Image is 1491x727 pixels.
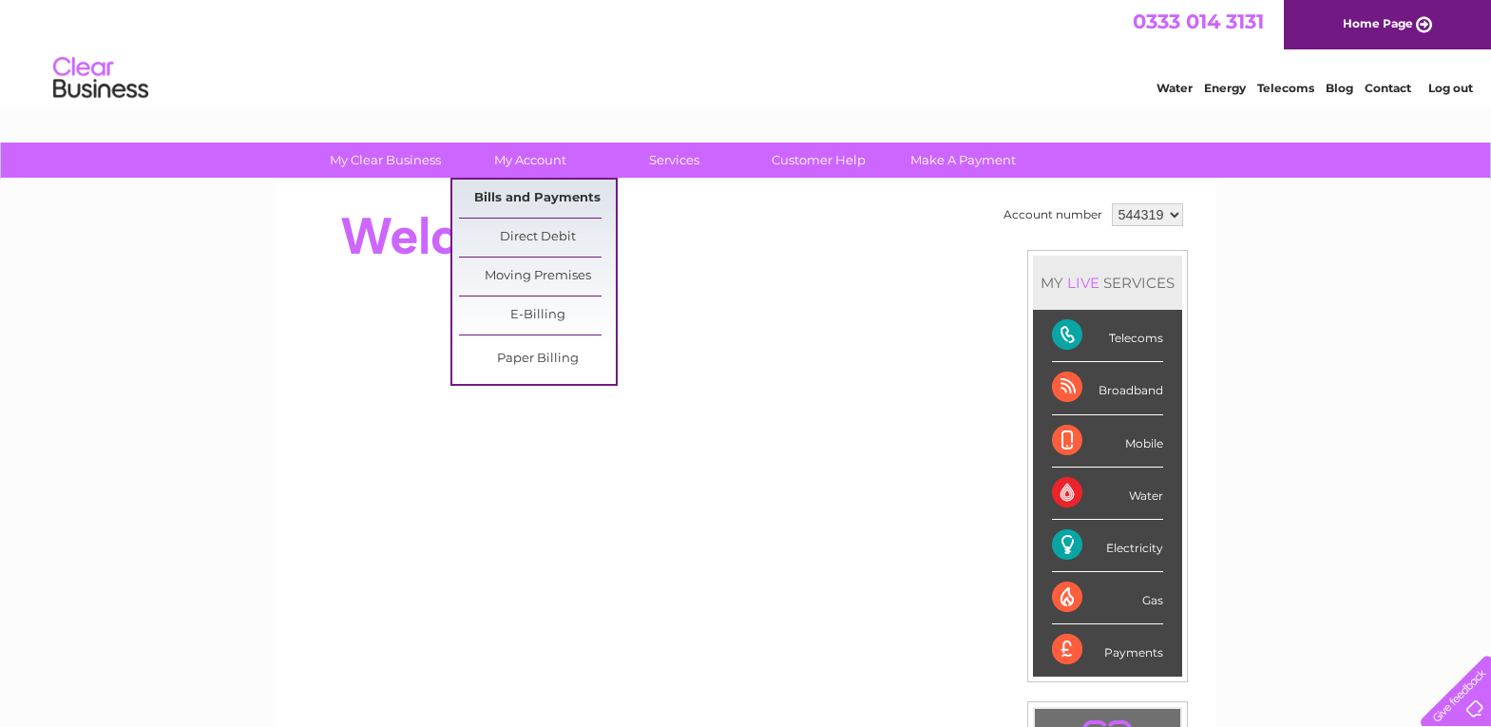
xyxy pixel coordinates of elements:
a: 0333 014 3131 [1133,10,1264,33]
div: MY SERVICES [1033,256,1182,310]
a: Energy [1204,81,1246,95]
td: Account number [999,199,1107,231]
a: Direct Debit [459,219,616,257]
a: My Account [451,143,608,178]
a: Services [596,143,753,178]
div: Water [1052,468,1163,520]
div: Broadband [1052,362,1163,414]
div: Telecoms [1052,310,1163,362]
a: Contact [1365,81,1411,95]
a: Water [1156,81,1193,95]
a: My Clear Business [307,143,464,178]
a: Paper Billing [459,340,616,378]
a: Customer Help [740,143,897,178]
a: Make A Payment [885,143,1042,178]
a: Bills and Payments [459,180,616,218]
div: LIVE [1063,274,1103,292]
div: Clear Business is a trading name of Verastar Limited (registered in [GEOGRAPHIC_DATA] No. 3667643... [297,10,1195,92]
a: Telecoms [1257,81,1314,95]
a: E-Billing [459,297,616,335]
div: Mobile [1052,415,1163,468]
div: Electricity [1052,520,1163,572]
div: Payments [1052,624,1163,676]
a: Blog [1326,81,1353,95]
a: Moving Premises [459,258,616,296]
img: logo.png [52,49,149,107]
a: Log out [1428,81,1473,95]
div: Gas [1052,572,1163,624]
